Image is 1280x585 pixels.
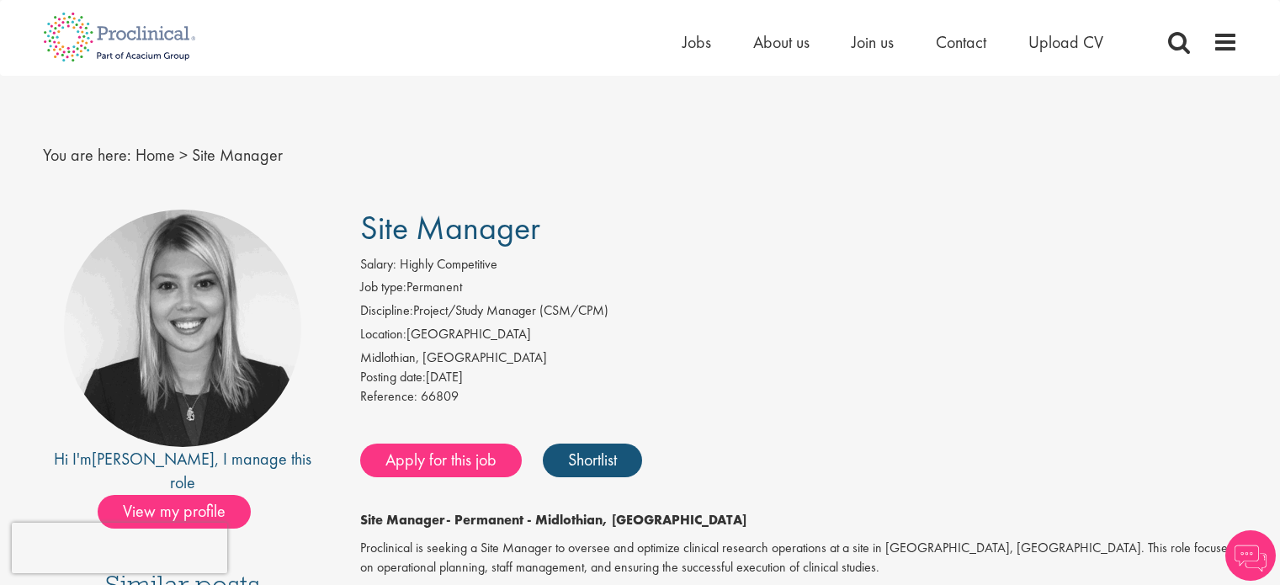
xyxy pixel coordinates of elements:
li: [GEOGRAPHIC_DATA] [360,325,1238,348]
a: Contact [936,31,986,53]
span: > [179,144,188,166]
label: Discipline: [360,301,413,321]
iframe: reCAPTCHA [12,523,227,573]
a: Jobs [682,31,711,53]
span: Site Manager [192,144,283,166]
a: Apply for this job [360,444,522,477]
a: Shortlist [543,444,642,477]
p: Proclinical is seeking a Site Manager to oversee and optimize clinical research operations at a s... [360,539,1238,577]
span: 66809 [421,387,459,405]
a: breadcrumb link [135,144,175,166]
div: [DATE] [360,368,1238,387]
label: Reference: [360,387,417,407]
div: Hi I'm , I manage this role [43,447,323,495]
a: View my profile [98,498,268,520]
label: Job type: [360,278,406,297]
span: Site Manager [360,206,540,249]
a: Upload CV [1028,31,1103,53]
label: Salary: [360,255,396,274]
span: Highly Competitive [400,255,497,273]
a: About us [753,31,810,53]
strong: Site Manager [360,511,446,529]
li: Permanent [360,278,1238,301]
div: Midlothian, [GEOGRAPHIC_DATA] [360,348,1238,368]
img: imeage of recruiter Janelle Jones [64,210,301,447]
span: Posting date: [360,368,426,386]
span: View my profile [98,495,251,529]
label: Location: [360,325,406,344]
a: [PERSON_NAME] [92,448,215,470]
img: Chatbot [1225,530,1276,581]
a: Join us [852,31,894,53]
span: You are here: [43,144,131,166]
strong: - Permanent - Midlothian, [GEOGRAPHIC_DATA] [446,511,746,529]
li: Project/Study Manager (CSM/CPM) [360,301,1238,325]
